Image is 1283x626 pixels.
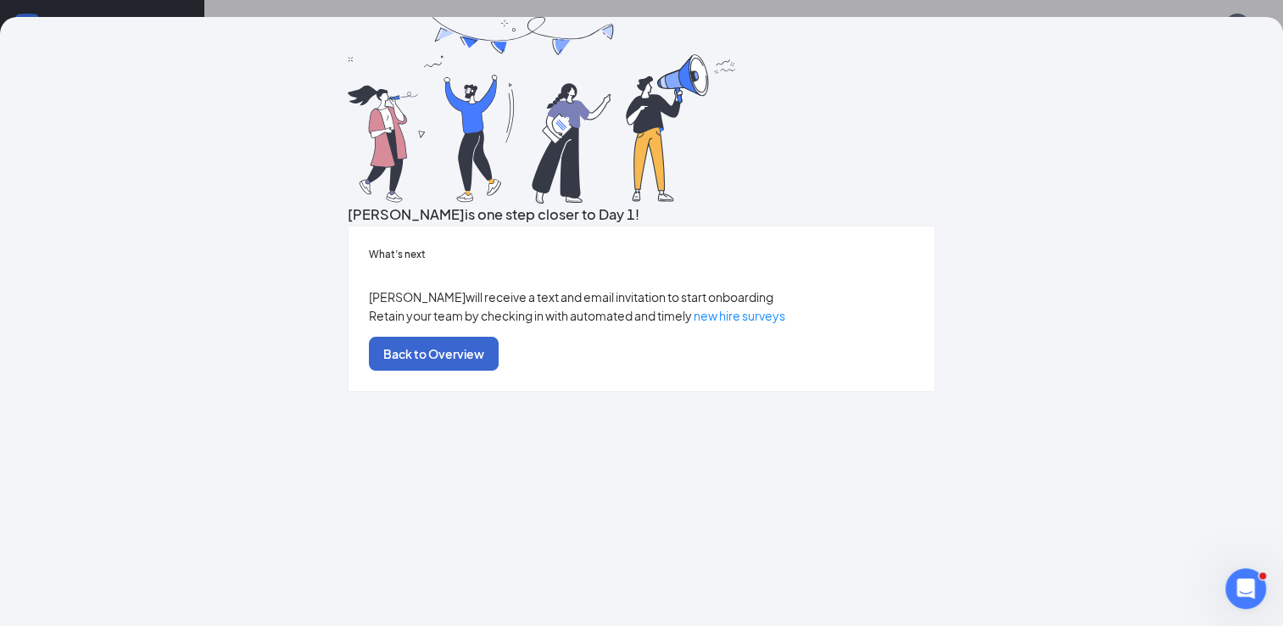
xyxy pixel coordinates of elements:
a: new hire surveys [694,308,785,323]
p: Retain your team by checking in with automated and timely [369,306,914,325]
button: Back to Overview [369,337,499,371]
iframe: Intercom live chat [1225,568,1266,609]
p: [PERSON_NAME] will receive a text and email invitation to start onboarding [369,288,914,306]
img: you are all set [348,17,738,204]
h5: What’s next [369,247,914,262]
h3: [PERSON_NAME] is one step closer to Day 1! [348,204,935,226]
